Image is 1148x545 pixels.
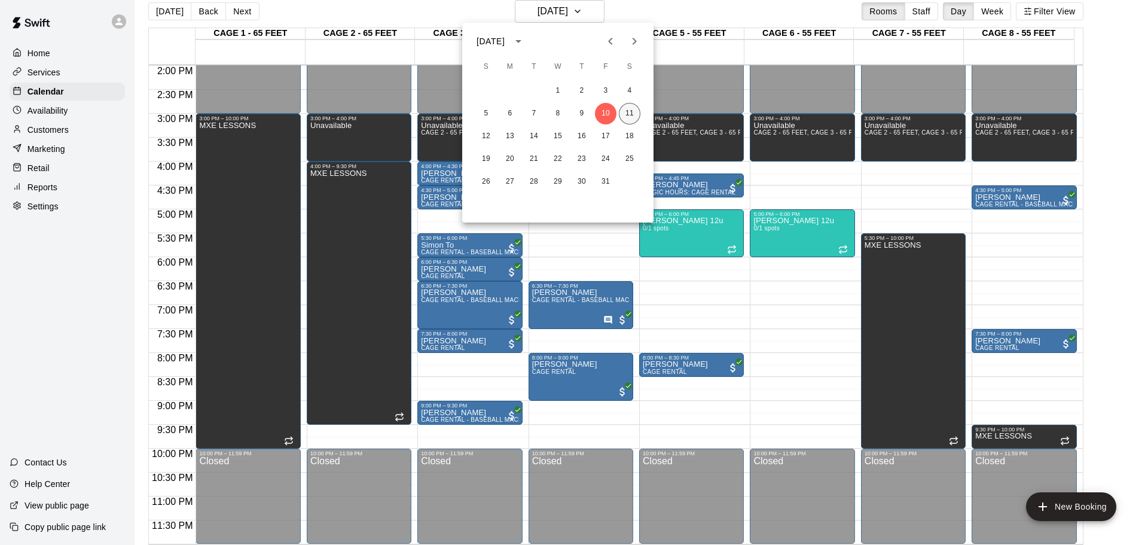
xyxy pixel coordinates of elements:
[523,103,545,124] button: 7
[547,126,569,147] button: 15
[619,103,640,124] button: 11
[523,126,545,147] button: 14
[523,148,545,170] button: 21
[508,31,529,51] button: calendar view is open, switch to year view
[475,171,497,193] button: 26
[599,29,622,53] button: Previous month
[547,148,569,170] button: 22
[475,55,497,79] span: Sunday
[475,126,497,147] button: 12
[595,103,616,124] button: 10
[547,171,569,193] button: 29
[499,55,521,79] span: Monday
[499,103,521,124] button: 6
[619,55,640,79] span: Saturday
[523,171,545,193] button: 28
[547,55,569,79] span: Wednesday
[499,126,521,147] button: 13
[571,148,593,170] button: 23
[595,80,616,102] button: 3
[477,35,505,48] div: [DATE]
[595,148,616,170] button: 24
[619,148,640,170] button: 25
[622,29,646,53] button: Next month
[571,126,593,147] button: 16
[619,126,640,147] button: 18
[547,80,569,102] button: 1
[547,103,569,124] button: 8
[571,55,593,79] span: Thursday
[571,171,593,193] button: 30
[475,148,497,170] button: 19
[475,103,497,124] button: 5
[499,171,521,193] button: 27
[499,148,521,170] button: 20
[571,80,593,102] button: 2
[595,55,616,79] span: Friday
[571,103,593,124] button: 9
[595,126,616,147] button: 17
[595,171,616,193] button: 31
[523,55,545,79] span: Tuesday
[619,80,640,102] button: 4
